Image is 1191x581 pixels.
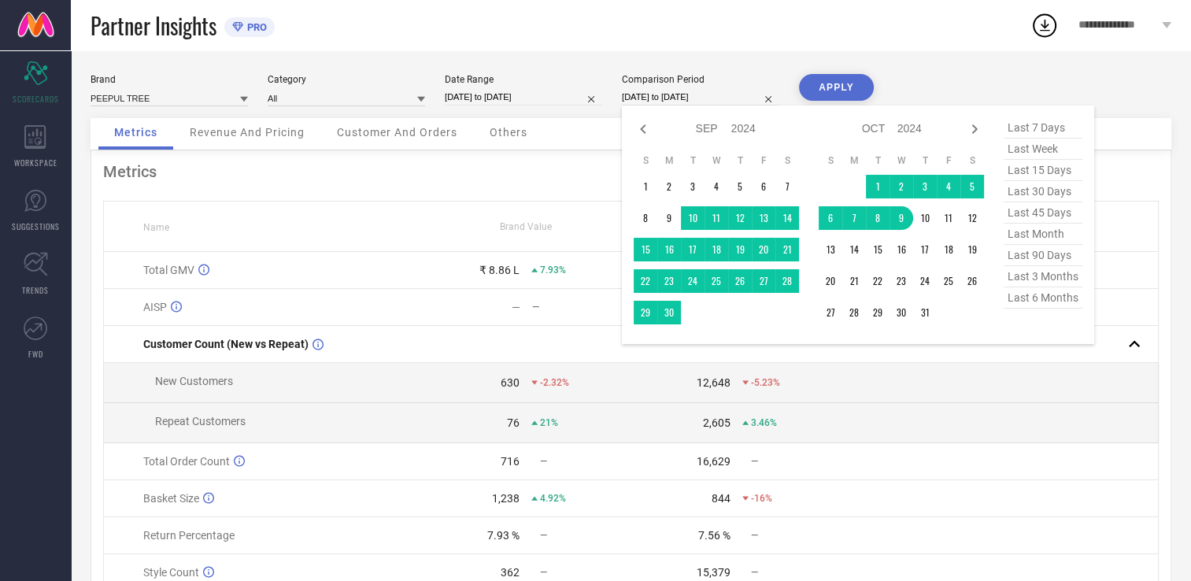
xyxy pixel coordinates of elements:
span: Brand Value [500,221,552,232]
span: Customer Count (New vs Repeat) [143,338,309,350]
div: Date Range [445,74,602,85]
td: Tue Sep 03 2024 [681,175,705,198]
td: Sat Sep 28 2024 [775,269,799,293]
td: Mon Sep 30 2024 [657,301,681,324]
span: Style Count [143,566,199,579]
th: Thursday [728,154,752,167]
th: Tuesday [681,154,705,167]
span: WORKSPACE [14,157,57,168]
div: Comparison Period [622,74,779,85]
td: Sun Sep 01 2024 [634,175,657,198]
td: Sat Oct 12 2024 [960,206,984,230]
th: Wednesday [705,154,728,167]
td: Tue Sep 10 2024 [681,206,705,230]
span: last 90 days [1004,245,1082,266]
span: last month [1004,224,1082,245]
td: Fri Oct 11 2024 [937,206,960,230]
div: Metrics [103,162,1159,181]
th: Tuesday [866,154,890,167]
div: Open download list [1030,11,1059,39]
td: Sun Oct 27 2024 [819,301,842,324]
div: ₹ 8.86 L [479,264,520,276]
td: Thu Sep 19 2024 [728,238,752,261]
span: 21% [540,417,558,428]
span: last week [1004,139,1082,160]
span: last 3 months [1004,266,1082,287]
div: 2,605 [703,416,731,429]
td: Tue Sep 17 2024 [681,238,705,261]
th: Saturday [775,154,799,167]
td: Sun Sep 08 2024 [634,206,657,230]
span: Metrics [114,126,157,139]
span: Return Percentage [143,529,235,542]
td: Wed Oct 23 2024 [890,269,913,293]
div: Next month [965,120,984,139]
td: Thu Sep 26 2024 [728,269,752,293]
div: 12,648 [697,376,731,389]
td: Sat Sep 14 2024 [775,206,799,230]
td: Fri Oct 04 2024 [937,175,960,198]
span: FWD [28,348,43,360]
div: 7.93 % [487,529,520,542]
td: Mon Oct 28 2024 [842,301,866,324]
span: Customer And Orders [337,126,457,139]
span: — [751,530,758,541]
span: — [751,456,758,467]
span: last 6 months [1004,287,1082,309]
td: Sun Sep 15 2024 [634,238,657,261]
td: Wed Oct 09 2024 [890,206,913,230]
th: Friday [937,154,960,167]
td: Wed Sep 18 2024 [705,238,728,261]
td: Thu Oct 31 2024 [913,301,937,324]
span: 4.92% [540,493,566,504]
td: Sun Sep 29 2024 [634,301,657,324]
td: Tue Oct 01 2024 [866,175,890,198]
th: Thursday [913,154,937,167]
span: — [540,567,547,578]
td: Sat Sep 07 2024 [775,175,799,198]
td: Sat Oct 05 2024 [960,175,984,198]
input: Select comparison period [622,89,779,105]
td: Tue Oct 15 2024 [866,238,890,261]
td: Mon Oct 07 2024 [842,206,866,230]
span: -2.32% [540,377,569,388]
td: Sun Oct 13 2024 [819,238,842,261]
td: Mon Sep 09 2024 [657,206,681,230]
td: Mon Oct 21 2024 [842,269,866,293]
div: 362 [501,566,520,579]
td: Mon Sep 16 2024 [657,238,681,261]
td: Fri Sep 20 2024 [752,238,775,261]
th: Wednesday [890,154,913,167]
button: APPLY [799,74,874,101]
div: 16,629 [697,455,731,468]
td: Thu Oct 24 2024 [913,269,937,293]
td: Sat Oct 19 2024 [960,238,984,261]
span: TRENDS [22,284,49,296]
div: Category [268,74,425,85]
td: Wed Sep 25 2024 [705,269,728,293]
span: Repeat Customers [155,415,246,427]
div: 716 [501,455,520,468]
td: Mon Sep 02 2024 [657,175,681,198]
td: Sat Oct 26 2024 [960,269,984,293]
td: Mon Oct 14 2024 [842,238,866,261]
td: Thu Oct 03 2024 [913,175,937,198]
span: — [540,456,547,467]
span: Partner Insights [91,9,216,42]
td: Sun Sep 22 2024 [634,269,657,293]
td: Fri Sep 06 2024 [752,175,775,198]
div: 844 [712,492,731,505]
span: New Customers [155,375,233,387]
span: SCORECARDS [13,93,59,105]
div: Brand [91,74,248,85]
span: last 15 days [1004,160,1082,181]
div: 15,379 [697,566,731,579]
td: Thu Oct 10 2024 [913,206,937,230]
td: Tue Oct 29 2024 [866,301,890,324]
div: Previous month [634,120,653,139]
span: — [751,567,758,578]
td: Wed Oct 16 2024 [890,238,913,261]
td: Tue Oct 08 2024 [866,206,890,230]
td: Thu Oct 17 2024 [913,238,937,261]
span: PRO [243,21,267,33]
